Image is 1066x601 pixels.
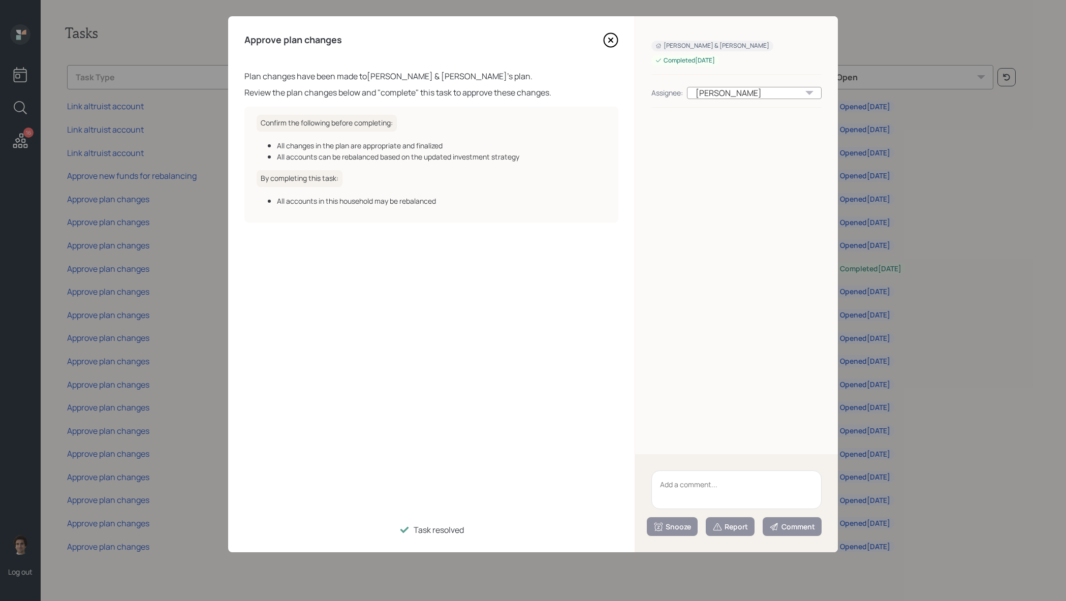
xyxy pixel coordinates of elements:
[244,86,618,99] div: Review the plan changes below and "complete" this task to approve these changes.
[687,87,822,99] div: [PERSON_NAME]
[414,524,464,536] div: Task resolved
[655,56,715,65] div: Completed [DATE]
[277,140,606,151] div: All changes in the plan are appropriate and finalized
[647,517,698,536] button: Snooze
[706,517,755,536] button: Report
[257,115,397,132] h6: Confirm the following before completing:
[257,170,342,187] h6: By completing this task:
[244,35,342,46] h4: Approve plan changes
[653,522,691,532] div: Snooze
[277,196,606,206] div: All accounts in this household may be rebalanced
[655,42,769,50] div: [PERSON_NAME] & [PERSON_NAME]
[769,522,815,532] div: Comment
[277,151,606,162] div: All accounts can be rebalanced based on the updated investment strategy
[763,517,822,536] button: Comment
[712,522,748,532] div: Report
[651,87,683,98] div: Assignee:
[244,70,618,82] div: Plan changes have been made to [PERSON_NAME] & [PERSON_NAME] 's plan.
